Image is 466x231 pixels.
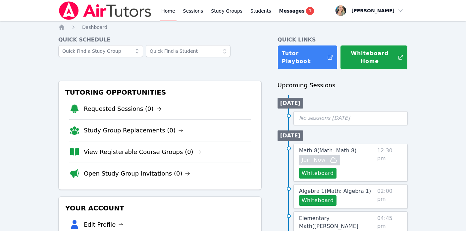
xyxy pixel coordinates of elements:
span: Dashboard [82,25,107,30]
a: Math 8(Math: Math 8) [299,147,357,155]
span: 12:30 pm [377,147,402,179]
a: Algebra 1(Math: Algebra 1) [299,187,371,195]
span: 02:00 pm [377,187,402,206]
button: Whiteboard [299,168,337,179]
button: Whiteboard [299,195,337,206]
a: Dashboard [82,24,107,31]
span: Join Now [302,156,326,164]
a: View Registerable Course Groups (0) [84,147,201,157]
a: Tutor Playbook [278,45,337,70]
a: Requested Sessions (0) [84,104,162,114]
span: Messages [279,8,305,14]
input: Quick Find a Study Group [58,45,143,57]
h4: Quick Links [278,36,408,44]
a: Open Study Group Invitations (0) [84,169,190,178]
h4: Quick Schedule [58,36,262,44]
li: [DATE] [278,130,303,141]
img: Air Tutors [58,1,152,20]
input: Quick Find a Student [146,45,231,57]
span: No sessions [DATE] [299,115,350,121]
button: Join Now [299,155,340,165]
h3: Tutoring Opportunities [64,86,256,98]
a: Study Group Replacements (0) [84,126,183,135]
h3: Your Account [64,202,256,214]
span: 1 [306,7,314,15]
a: Edit Profile [84,220,124,229]
button: Whiteboard Home [340,45,408,70]
span: Algebra 1 ( Math: Algebra 1 ) [299,188,371,194]
h3: Upcoming Sessions [278,81,408,90]
li: [DATE] [278,98,303,109]
span: Math 8 ( Math: Math 8 ) [299,147,357,154]
nav: Breadcrumb [58,24,408,31]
